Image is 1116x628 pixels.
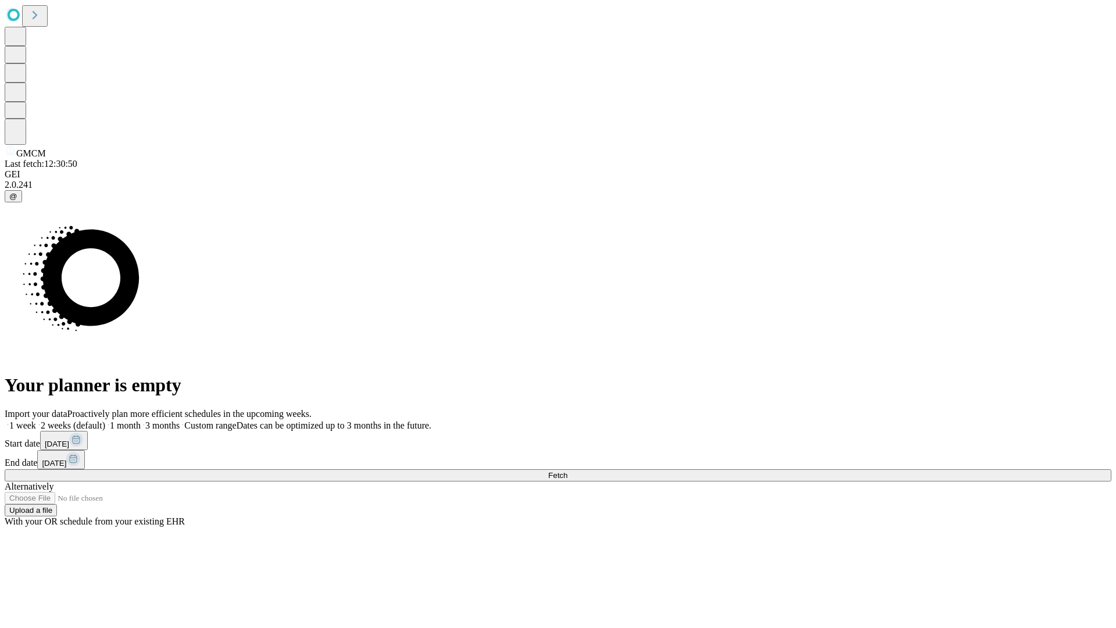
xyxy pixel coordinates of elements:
[5,431,1111,450] div: Start date
[40,431,88,450] button: [DATE]
[9,192,17,201] span: @
[67,409,312,419] span: Proactively plan more efficient schedules in the upcoming weeks.
[5,516,185,526] span: With your OR schedule from your existing EHR
[16,148,46,158] span: GMCM
[110,420,141,430] span: 1 month
[41,420,105,430] span: 2 weeks (default)
[5,169,1111,180] div: GEI
[5,504,57,516] button: Upload a file
[5,409,67,419] span: Import your data
[37,450,85,469] button: [DATE]
[5,469,1111,481] button: Fetch
[548,471,567,480] span: Fetch
[184,420,236,430] span: Custom range
[145,420,180,430] span: 3 months
[237,420,431,430] span: Dates can be optimized up to 3 months in the future.
[9,420,36,430] span: 1 week
[45,440,69,448] span: [DATE]
[5,190,22,202] button: @
[42,459,66,468] span: [DATE]
[5,374,1111,396] h1: Your planner is empty
[5,450,1111,469] div: End date
[5,481,53,491] span: Alternatively
[5,180,1111,190] div: 2.0.241
[5,159,77,169] span: Last fetch: 12:30:50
